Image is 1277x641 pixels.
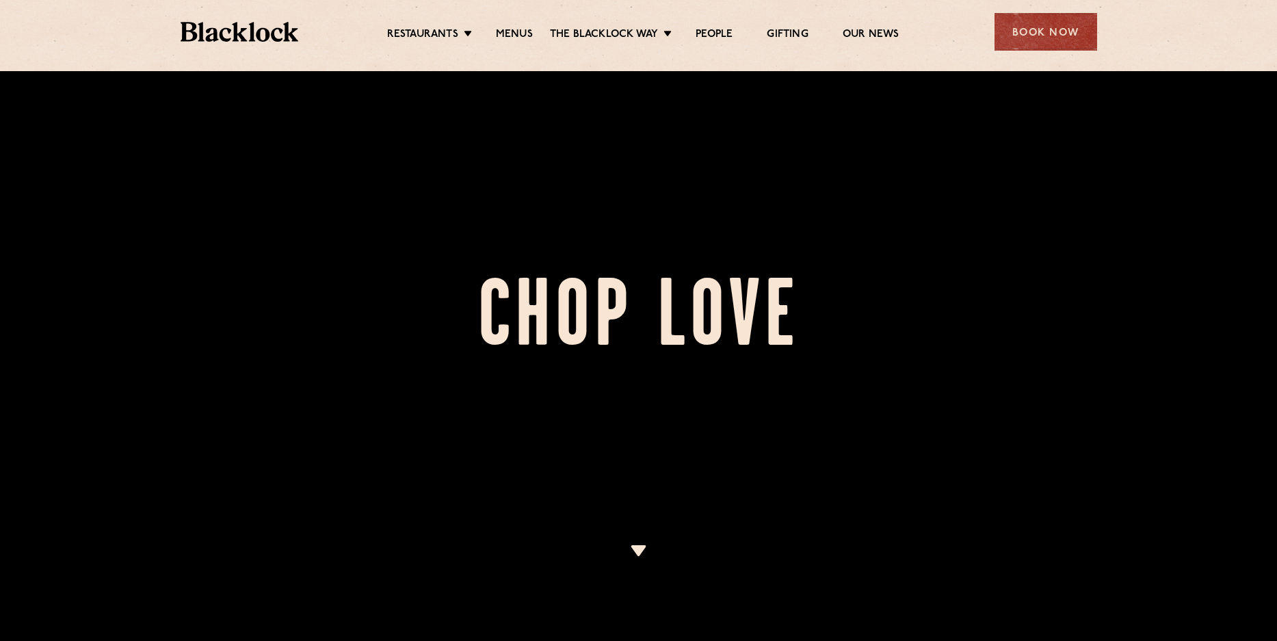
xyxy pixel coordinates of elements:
a: The Blacklock Way [550,28,658,43]
a: People [696,28,733,43]
a: Menus [496,28,533,43]
div: Book Now [995,13,1097,51]
img: BL_Textured_Logo-footer-cropped.svg [181,22,299,42]
a: Gifting [767,28,808,43]
a: Restaurants [387,28,458,43]
a: Our News [843,28,899,43]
